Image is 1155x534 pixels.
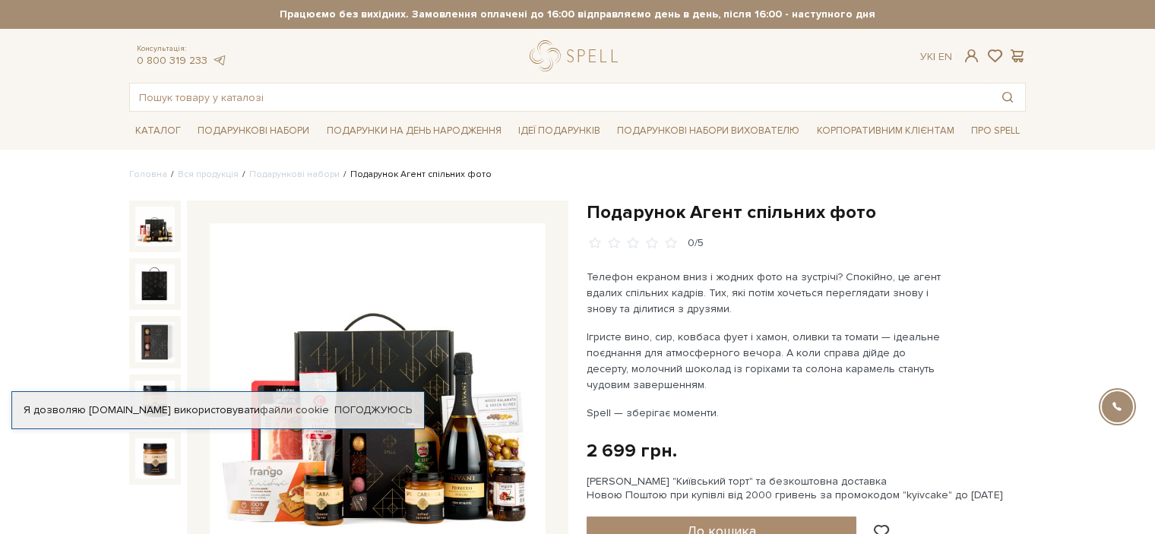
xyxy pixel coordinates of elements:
[129,8,1026,21] strong: Працюємо без вихідних. Замовлення оплачені до 16:00 відправляємо день в день, після 16:00 - насту...
[260,403,329,416] a: файли cookie
[211,54,226,67] a: telegram
[811,118,960,144] a: Корпоративним клієнтам
[137,44,226,54] span: Консультація:
[611,118,805,144] a: Подарункові набори вихователю
[135,207,175,246] img: Подарунок Агент спільних фото
[137,54,207,67] a: 0 800 319 233
[135,381,175,420] img: Подарунок Агент спільних фото
[587,329,943,393] p: Ігристе вино, сир, ковбаса фует і хамон, оливки та томати — ідеальне поєднання для атмосферного в...
[587,439,677,463] div: 2 699 грн.
[129,119,187,143] a: Каталог
[334,403,412,417] a: Погоджуюсь
[135,264,175,304] img: Подарунок Агент спільних фото
[129,169,167,180] a: Головна
[587,201,1026,224] h1: Подарунок Агент спільних фото
[321,119,508,143] a: Подарунки на День народження
[130,84,990,111] input: Пошук товару у каталозі
[340,168,492,182] li: Подарунок Агент спільних фото
[587,405,943,421] p: Spell — зберігає моменти.
[965,119,1026,143] a: Про Spell
[530,40,625,71] a: logo
[688,236,704,251] div: 0/5
[938,50,952,63] a: En
[920,50,952,64] div: Ук
[249,169,340,180] a: Подарункові набори
[12,403,424,417] div: Я дозволяю [DOMAIN_NAME] використовувати
[178,169,239,180] a: Вся продукція
[512,119,606,143] a: Ідеї подарунків
[990,84,1025,111] button: Пошук товару у каталозі
[135,322,175,362] img: Подарунок Агент спільних фото
[587,269,943,317] p: Телефон екраном вниз і жодних фото на зустрічі? Спокійно, це агент вдалих спільних кадрів. Тих, я...
[191,119,315,143] a: Подарункові набори
[933,50,935,63] span: |
[587,475,1026,502] div: [PERSON_NAME] "Київський торт" та безкоштовна доставка Новою Поштою при купівлі від 2000 гривень ...
[135,438,175,478] img: Подарунок Агент спільних фото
